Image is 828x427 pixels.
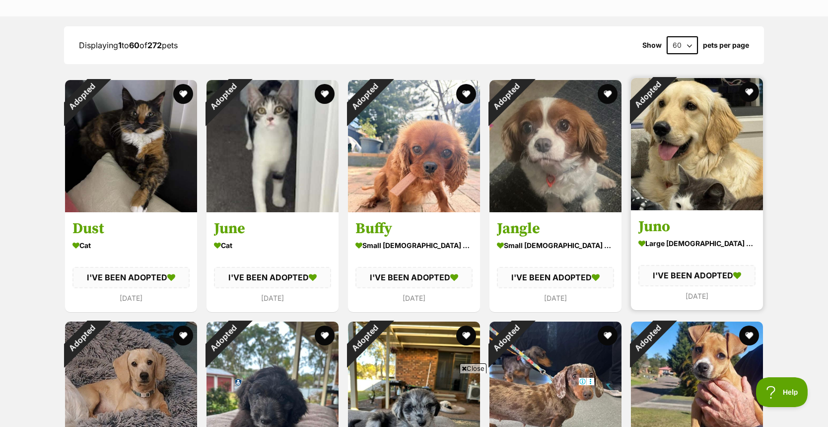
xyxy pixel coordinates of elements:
button: favourite [739,82,759,102]
div: I'VE BEEN ADOPTED [497,267,614,288]
a: Juno large [DEMOGRAPHIC_DATA] Dog I'VE BEEN ADOPTED [DATE] favourite [631,210,763,310]
button: favourite [456,326,476,345]
img: Juno [631,78,763,210]
a: Adopted [65,204,197,214]
button: favourite [173,326,193,345]
div: [DATE] [355,291,473,305]
div: I'VE BEEN ADOPTED [355,267,473,288]
button: favourite [315,84,335,104]
div: I'VE BEEN ADOPTED [638,265,756,286]
div: Cat [72,239,190,253]
img: Dust [65,80,197,212]
div: Adopted [335,67,394,126]
iframe: Help Scout Beacon - Open [756,377,808,407]
button: favourite [173,84,193,104]
button: favourite [598,326,618,345]
div: large [DEMOGRAPHIC_DATA] Dog [638,237,756,251]
div: Adopted [618,309,677,368]
div: Adopted [52,67,111,126]
span: Displaying to of pets [79,40,178,50]
div: Adopted [477,309,536,368]
a: Adopted [489,204,621,214]
div: Adopted [194,309,253,368]
a: Jangle small [DEMOGRAPHIC_DATA] Dog I'VE BEEN ADOPTED [DATE] favourite [489,212,621,312]
button: favourite [598,84,618,104]
div: [DATE] [72,291,190,305]
div: small [DEMOGRAPHIC_DATA] Dog [497,239,614,253]
div: Adopted [335,309,394,368]
span: Close [460,363,486,373]
img: Jangle [489,80,621,212]
img: June [207,80,339,212]
div: Adopted [618,65,677,124]
a: Adopted [348,204,480,214]
div: Adopted [52,309,111,368]
div: I'VE BEEN ADOPTED [72,267,190,288]
div: small [DEMOGRAPHIC_DATA] Dog [355,239,473,253]
strong: 272 [147,40,162,50]
strong: 1 [118,40,122,50]
h3: Buffy [355,220,473,239]
div: [DATE] [214,291,331,305]
a: Adopted [631,202,763,212]
a: June Cat I'VE BEEN ADOPTED [DATE] favourite [207,212,339,312]
span: Show [642,41,662,49]
strong: 60 [129,40,139,50]
a: Buffy small [DEMOGRAPHIC_DATA] Dog I'VE BEEN ADOPTED [DATE] favourite [348,212,480,312]
h3: Jangle [497,220,614,239]
a: Dust Cat I'VE BEEN ADOPTED [DATE] favourite [65,212,197,312]
img: Buffy [348,80,480,212]
button: favourite [456,84,476,104]
iframe: Advertisement [233,377,595,422]
label: pets per page [703,41,749,49]
div: I'VE BEEN ADOPTED [214,267,331,288]
button: favourite [315,326,335,345]
h3: Dust [72,220,190,239]
div: Cat [214,239,331,253]
div: [DATE] [497,291,614,305]
div: Adopted [194,67,253,126]
button: favourite [739,326,759,345]
div: Adopted [477,67,536,126]
h3: Juno [638,218,756,237]
div: [DATE] [638,289,756,303]
a: Adopted [207,204,339,214]
h3: June [214,220,331,239]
